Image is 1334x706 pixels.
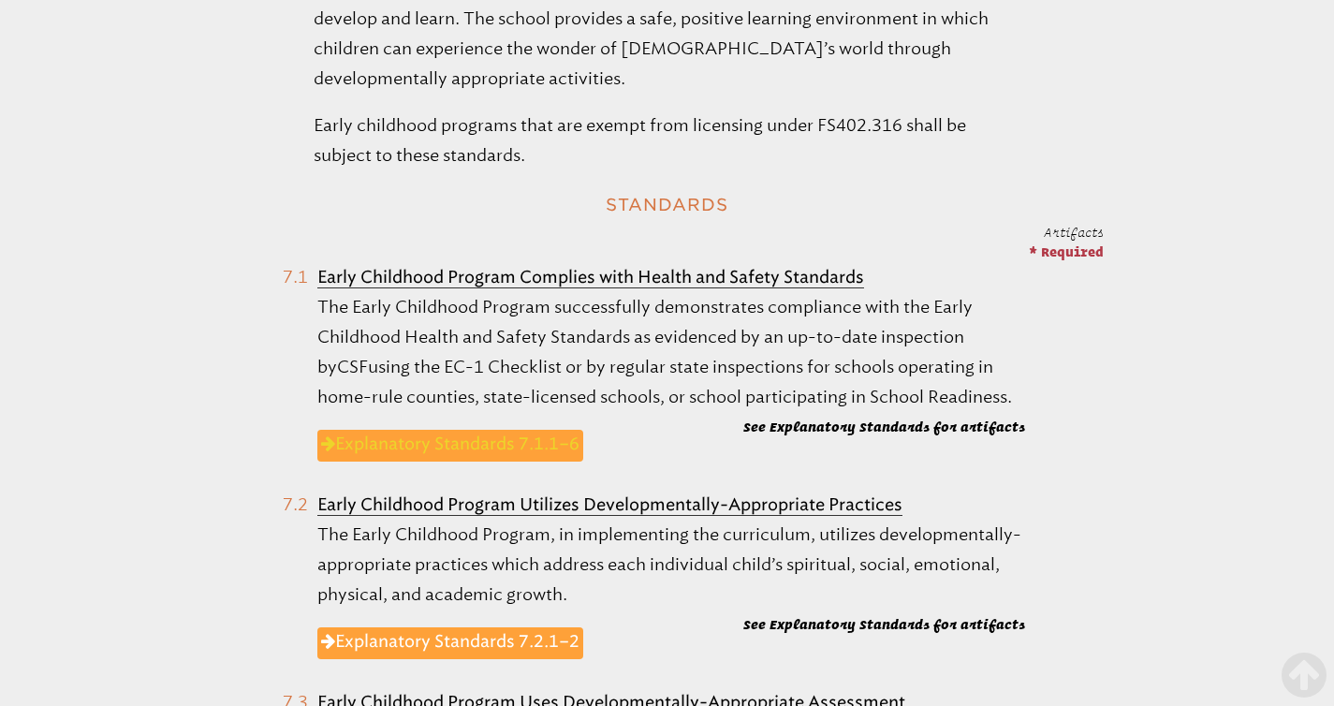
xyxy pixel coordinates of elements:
[317,520,1025,610] p: The Early Childhood Program, in implementing the curriculum, utilizes developmentally-appropriate...
[317,627,583,659] a: Explanatory Standards 7.2.1–2
[267,187,1068,222] h2: Standards
[317,267,864,287] b: Early Childhood Program Complies with Health and Safety Standards
[743,419,1025,434] b: See Explanatory Standards for artifacts
[317,494,902,515] b: Early Childhood Program Utilizes Developmentally-Appropriate Practices
[1044,225,1104,240] span: Artifacts
[317,430,583,462] a: Explanatory Standards 7.1.1–6
[1029,244,1104,259] span: * Required
[317,292,1025,412] p: The Early Childhood Program successfully demonstrates compliance with the Early Childhood Health ...
[314,110,1021,170] p: Early childhood programs that are exempt from licensing under FS402.316 shall be subject to these...
[337,357,368,377] span: CSF
[743,617,1025,632] b: See Explanatory Standards for artifacts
